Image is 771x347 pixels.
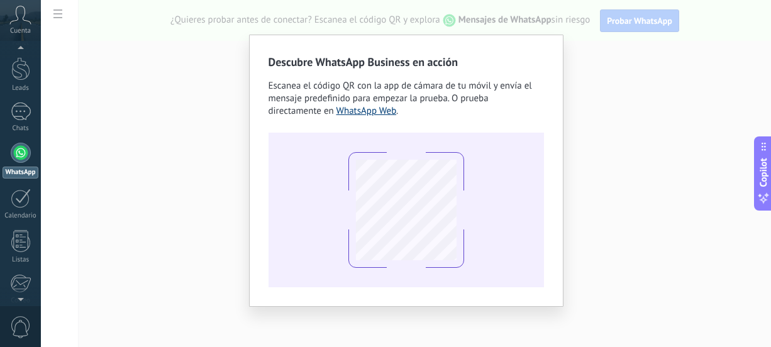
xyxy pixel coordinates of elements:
[269,54,544,70] h2: Descubre WhatsApp Business en acción
[3,256,39,264] div: Listas
[3,167,38,179] div: WhatsApp
[3,84,39,92] div: Leads
[269,80,532,117] span: Escanea el código QR con la app de cámara de tu móvil y envía el mensaje predefinido para empezar...
[3,212,39,220] div: Calendario
[269,80,544,118] div: .
[336,105,397,117] a: WhatsApp Web
[10,27,31,35] span: Cuenta
[757,158,770,187] span: Copilot
[3,124,39,133] div: Chats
